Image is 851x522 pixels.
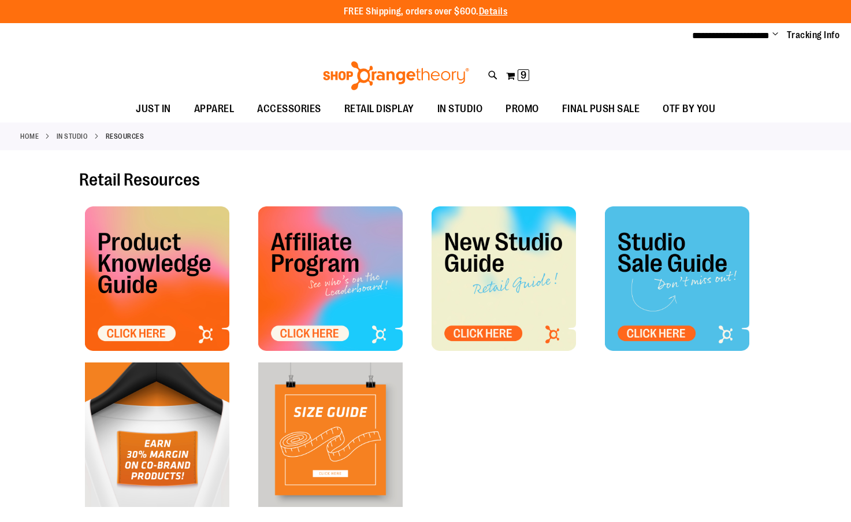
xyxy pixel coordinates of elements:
span: OTF BY YOU [663,96,715,122]
a: Home [20,131,39,142]
button: Account menu [772,29,778,41]
span: APPAREL [194,96,235,122]
h2: Retail Resources [79,171,772,189]
p: FREE Shipping, orders over $600. [344,5,508,18]
img: OTF Tile - Co Brand Marketing [85,362,229,507]
a: ACCESSORIES [246,96,333,123]
span: IN STUDIO [437,96,483,122]
strong: Resources [106,131,144,142]
span: JUST IN [136,96,171,122]
a: PROMO [494,96,551,123]
span: FINAL PUSH SALE [562,96,640,122]
a: RETAIL DISPLAY [333,96,426,123]
span: RETAIL DISPLAY [344,96,414,122]
span: PROMO [506,96,539,122]
a: IN STUDIO [57,131,88,142]
a: FINAL PUSH SALE [551,96,652,123]
a: Tracking Info [787,29,840,42]
a: APPAREL [183,96,246,123]
a: JUST IN [124,96,183,123]
img: OTF - Studio Sale Tile [605,206,749,351]
a: OTF BY YOU [651,96,727,123]
img: OTF Affiliate Tile [258,206,403,351]
span: 9 [521,69,526,81]
a: IN STUDIO [426,96,495,122]
a: Details [479,6,508,17]
img: Shop Orangetheory [321,61,471,90]
span: ACCESSORIES [257,96,321,122]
